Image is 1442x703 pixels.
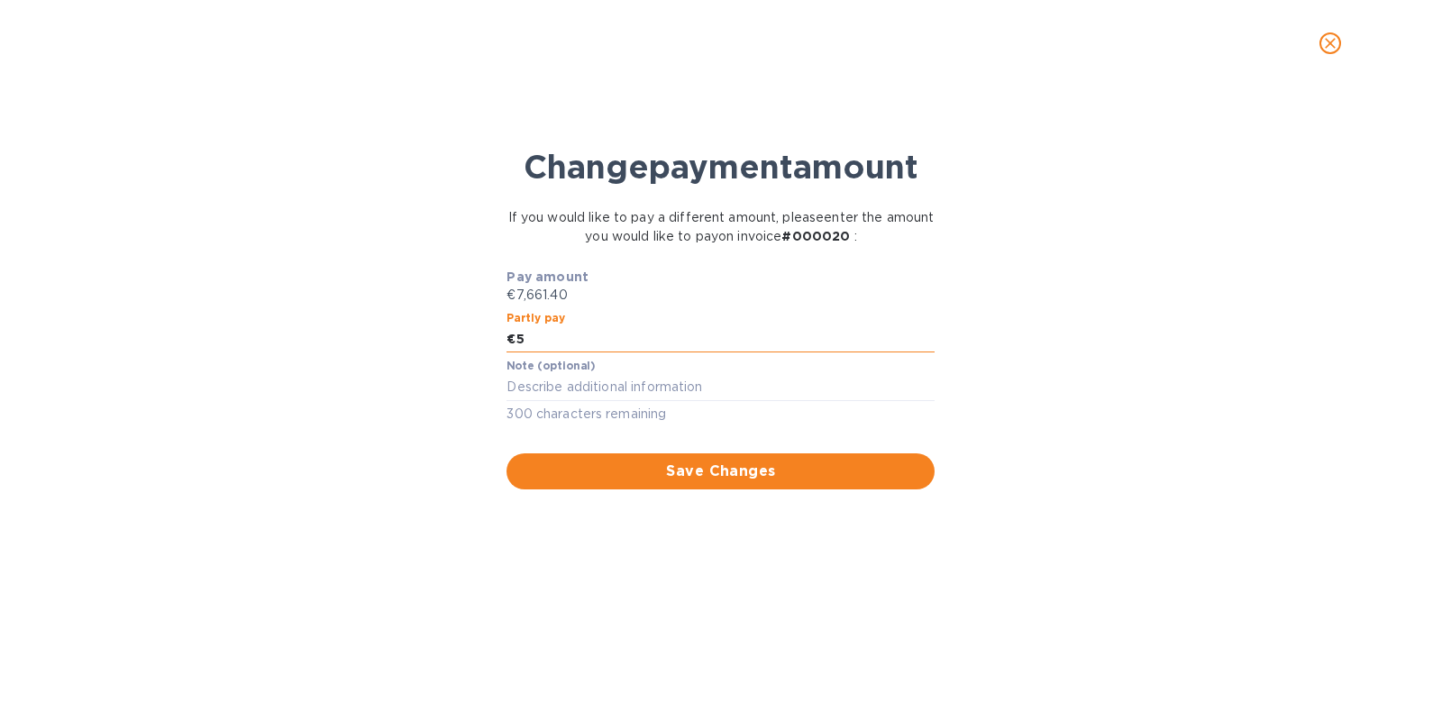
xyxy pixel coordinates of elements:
button: close [1309,22,1352,65]
label: Note (optional) [507,361,595,372]
p: 300 characters remaining [507,404,935,425]
input: Enter the amount you would like to pay [516,326,935,353]
div: € [507,326,516,353]
b: # 000020 [781,229,850,243]
b: Pay amount [507,269,589,284]
b: Change payment amount [524,147,918,187]
span: Save Changes [521,461,920,482]
p: If you would like to pay a different amount, please enter the amount you would like to pay on inv... [499,208,943,246]
label: Partly pay [507,313,566,324]
p: €7,661.40 [507,286,935,305]
button: Save Changes [507,453,935,489]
